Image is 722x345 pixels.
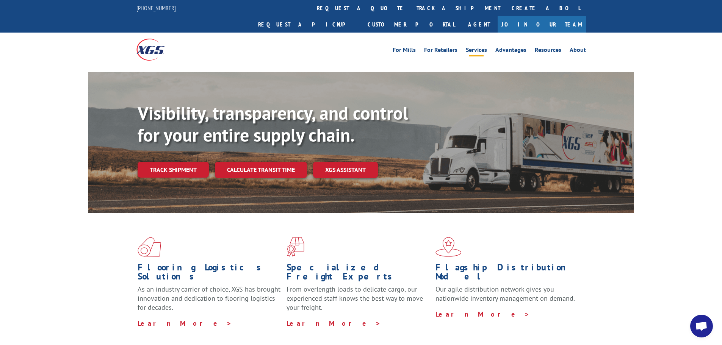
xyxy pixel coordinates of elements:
a: Resources [535,47,561,55]
a: Services [466,47,487,55]
a: Learn More > [435,310,530,318]
a: Join Our Team [498,16,586,33]
img: xgs-icon-focused-on-flooring-red [287,237,304,257]
h1: Flooring Logistics Solutions [138,263,281,285]
img: xgs-icon-total-supply-chain-intelligence-red [138,237,161,257]
a: Agent [460,16,498,33]
a: About [570,47,586,55]
h1: Flagship Distribution Model [435,263,579,285]
a: For Retailers [424,47,457,55]
a: For Mills [393,47,416,55]
a: Calculate transit time [215,162,307,178]
span: Our agile distribution network gives you nationwide inventory management on demand. [435,285,575,303]
a: Request a pickup [252,16,362,33]
a: Learn More > [287,319,381,328]
b: Visibility, transparency, and control for your entire supply chain. [138,101,408,147]
a: Advantages [495,47,526,55]
a: XGS ASSISTANT [313,162,378,178]
a: [PHONE_NUMBER] [136,4,176,12]
a: Learn More > [138,319,232,328]
span: As an industry carrier of choice, XGS has brought innovation and dedication to flooring logistics... [138,285,280,312]
h1: Specialized Freight Experts [287,263,430,285]
p: From overlength loads to delicate cargo, our experienced staff knows the best way to move your fr... [287,285,430,318]
div: Open chat [690,315,713,337]
a: Track shipment [138,162,209,178]
a: Customer Portal [362,16,460,33]
img: xgs-icon-flagship-distribution-model-red [435,237,462,257]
